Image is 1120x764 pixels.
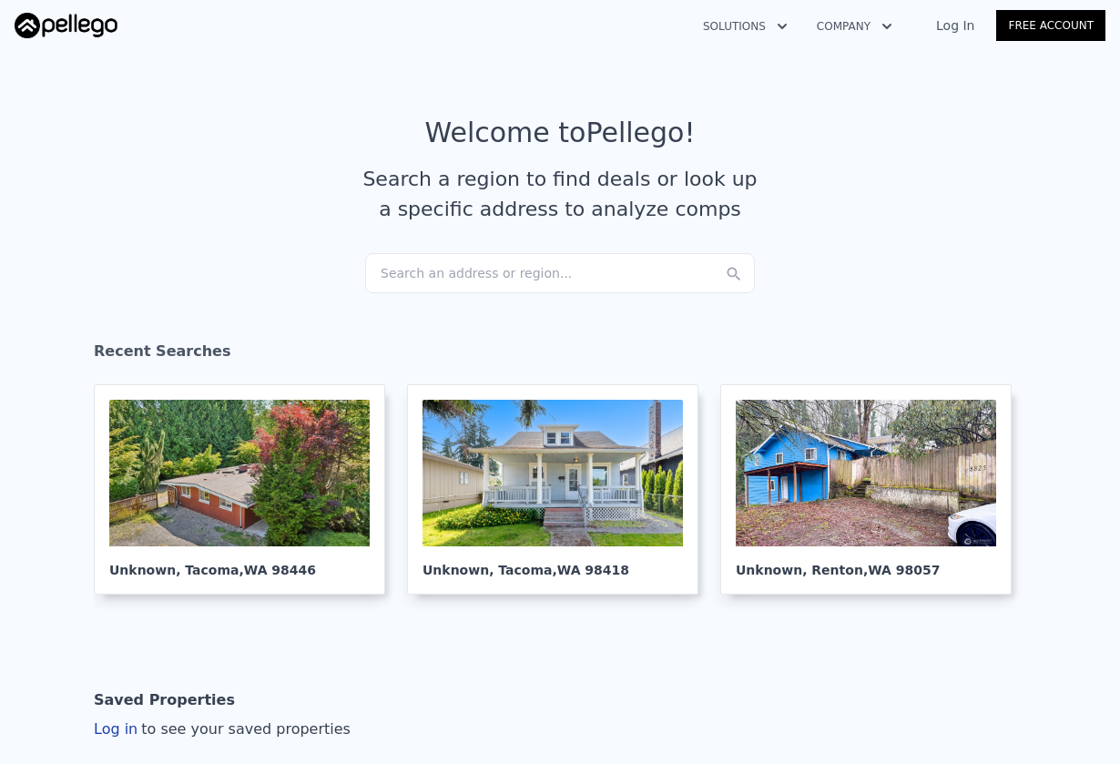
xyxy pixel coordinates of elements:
[802,10,907,43] button: Company
[425,117,696,149] div: Welcome to Pellego !
[356,164,764,224] div: Search a region to find deals or look up a specific address to analyze comps
[423,546,683,579] div: Unknown , Tacoma
[736,546,996,579] div: Unknown , Renton
[863,563,941,577] span: , WA 98057
[94,718,351,740] div: Log in
[137,720,351,738] span: to see your saved properties
[15,13,117,38] img: Pellego
[109,546,370,579] div: Unknown , Tacoma
[365,253,755,293] div: Search an address or region...
[239,563,317,577] span: , WA 98446
[407,384,713,595] a: Unknown, Tacoma,WA 98418
[94,682,235,718] div: Saved Properties
[553,563,630,577] span: , WA 98418
[94,326,1026,384] div: Recent Searches
[720,384,1026,595] a: Unknown, Renton,WA 98057
[996,10,1105,41] a: Free Account
[94,384,400,595] a: Unknown, Tacoma,WA 98446
[688,10,802,43] button: Solutions
[914,16,996,35] a: Log In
